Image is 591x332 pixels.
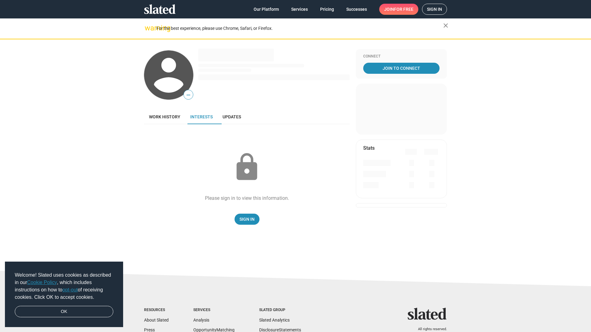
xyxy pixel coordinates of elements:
div: Services [193,308,235,313]
a: Sign in [422,4,447,15]
span: Sign in [427,4,442,14]
span: Work history [149,114,180,119]
a: Sign In [235,214,259,225]
span: Sign In [239,214,255,225]
a: Our Platform [249,4,284,15]
a: Analysis [193,318,209,322]
span: Services [291,4,308,15]
a: Joinfor free [379,4,418,15]
span: Join [384,4,413,15]
span: Welcome! Slated uses cookies as described in our , which includes instructions on how to of recei... [15,271,113,301]
a: Updates [218,109,246,124]
a: Cookie Policy [27,280,57,285]
span: for free [394,4,413,15]
div: Slated Group [259,308,301,313]
a: Work history [144,109,185,124]
a: Services [286,4,313,15]
a: Join To Connect [363,63,440,74]
mat-icon: close [442,22,449,29]
span: Updates [223,114,241,119]
a: Slated Analytics [259,318,290,322]
span: Successes [346,4,367,15]
div: Connect [363,54,440,59]
mat-icon: lock [231,152,262,183]
a: Pricing [315,4,339,15]
div: Resources [144,308,169,313]
span: Interests [190,114,213,119]
span: Pricing [320,4,334,15]
a: Successes [341,4,372,15]
div: For the best experience, please use Chrome, Safari, or Firefox. [156,24,443,33]
a: Interests [185,109,218,124]
a: dismiss cookie message [15,306,113,318]
div: Please sign in to view this information. [205,195,289,201]
a: opt-out [62,287,78,292]
span: Our Platform [254,4,279,15]
div: cookieconsent [5,262,123,327]
span: — [184,91,193,99]
mat-icon: warning [145,24,152,32]
mat-card-title: Stats [363,145,375,151]
a: About Slated [144,318,169,322]
span: Join To Connect [364,63,438,74]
